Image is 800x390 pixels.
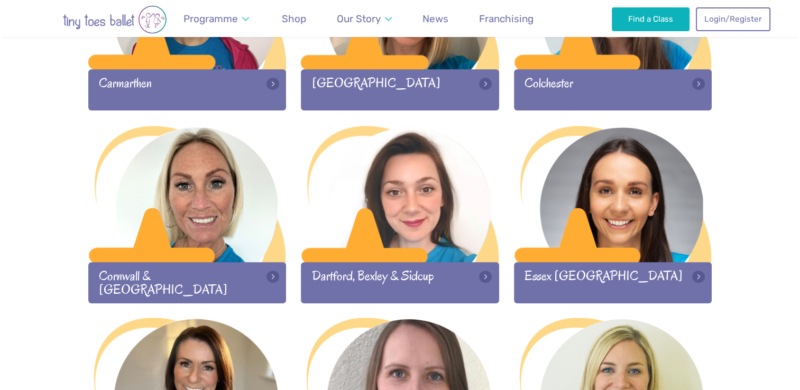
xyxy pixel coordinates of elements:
[183,13,238,25] span: Programme
[301,125,499,303] a: Dartford, Bexley & Sidcup
[337,13,381,25] span: Our Story
[418,6,454,31] a: News
[514,69,712,110] div: Colchester
[88,125,287,303] a: Cornwall & [GEOGRAPHIC_DATA]
[474,6,539,31] a: Franchising
[277,6,311,31] a: Shop
[282,13,306,25] span: Shop
[30,5,199,34] img: tiny toes ballet
[332,6,397,31] a: Our Story
[514,262,712,303] div: Essex [GEOGRAPHIC_DATA]
[422,13,448,25] span: News
[301,69,499,110] div: [GEOGRAPHIC_DATA]
[301,262,499,303] div: Dartford, Bexley & Sidcup
[88,262,287,303] div: Cornwall & [GEOGRAPHIC_DATA]
[179,6,254,31] a: Programme
[479,13,534,25] span: Franchising
[612,7,689,31] a: Find a Class
[696,7,770,31] a: Login/Register
[514,125,712,303] a: Essex [GEOGRAPHIC_DATA]
[88,69,287,110] div: Carmarthen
